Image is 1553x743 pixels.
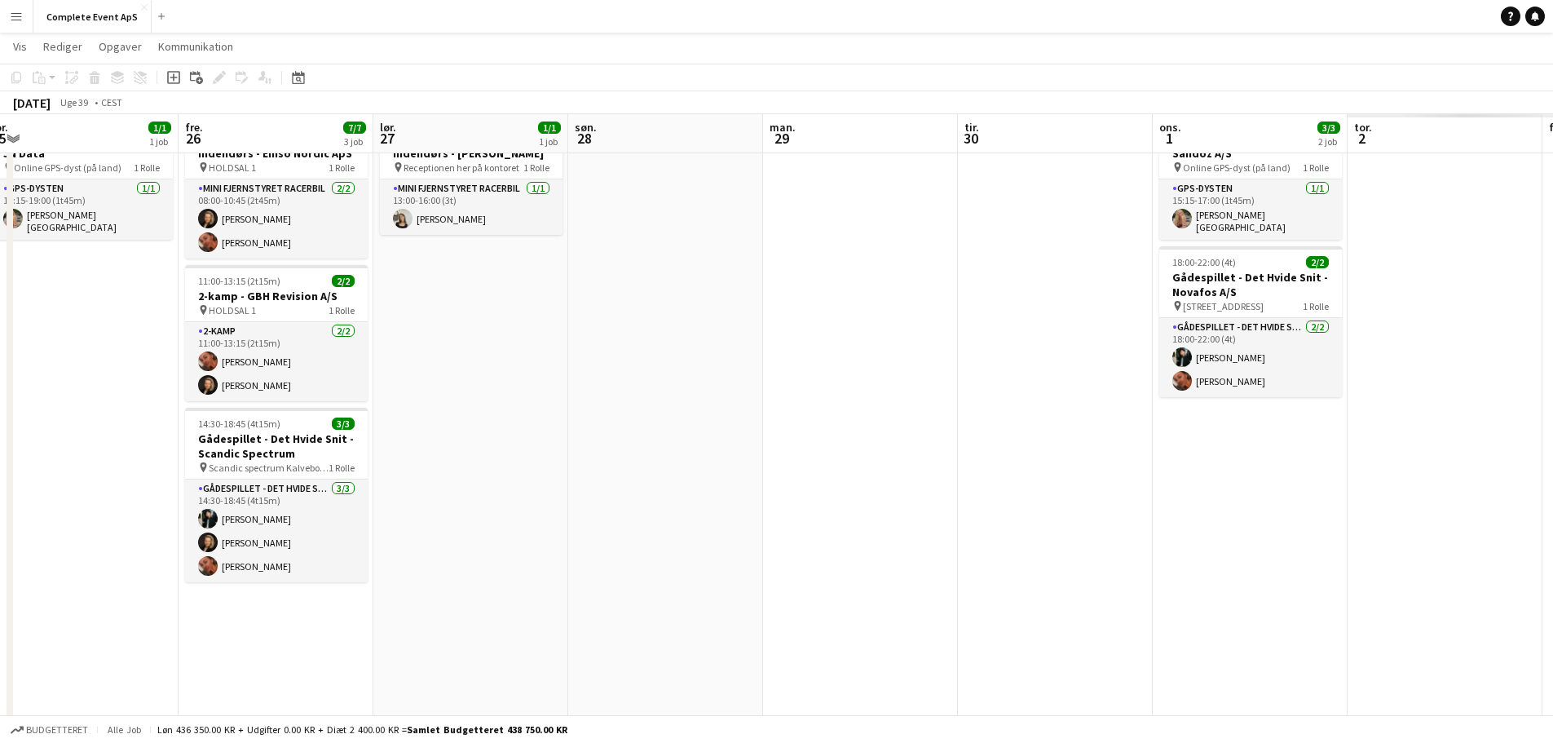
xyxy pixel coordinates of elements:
span: Budgetteret [26,724,88,736]
span: Samlet budgetteret 438 750.00 KR [407,723,567,736]
div: Løn 436 350.00 KR + Udgifter 0.00 KR + Diæt 2 400.00 KR = [157,723,567,736]
a: Opgaver [92,36,148,57]
a: Rediger [37,36,89,57]
span: Opgaver [99,39,142,54]
span: Rediger [43,39,82,54]
button: Complete Event ApS [33,1,152,33]
div: [DATE] [13,95,51,111]
div: CEST [101,96,122,108]
span: Vis [13,39,27,54]
span: Kommunikation [158,39,233,54]
a: Kommunikation [152,36,240,57]
button: Budgetteret [8,721,90,739]
span: Alle job [104,723,143,736]
a: Vis [7,36,33,57]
